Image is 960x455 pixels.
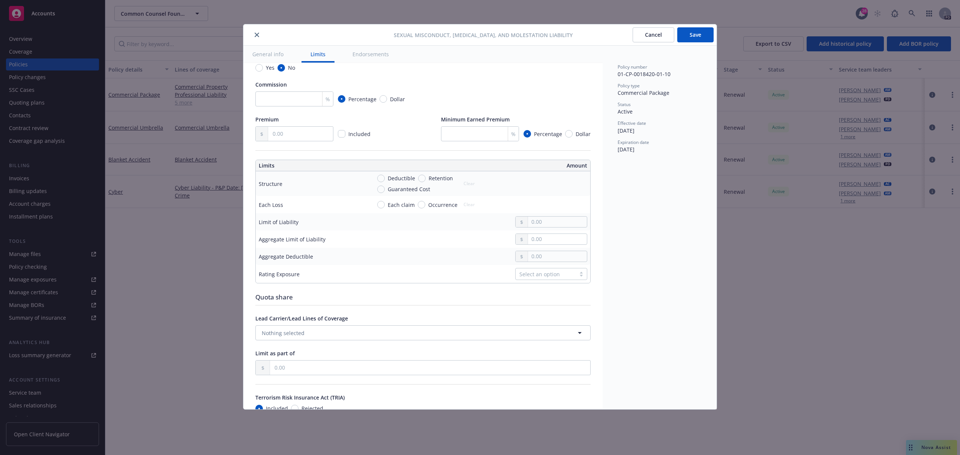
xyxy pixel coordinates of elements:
[266,404,288,412] span: Included
[618,120,646,126] span: Effective date
[288,64,295,72] span: No
[255,81,287,88] span: Commission
[255,64,263,72] input: Yes
[255,292,591,302] div: Quota share
[519,270,572,278] div: Select an option
[255,350,295,357] span: Limit as part of
[338,95,345,103] input: Percentage
[388,174,415,182] span: Deductible
[377,175,385,182] input: Deductible
[565,130,573,138] input: Dollar
[262,329,304,337] span: Nothing selected
[428,201,457,209] span: Occurrence
[301,404,323,412] span: Rejected
[677,27,714,42] button: Save
[255,325,591,340] button: Nothing selected
[255,116,279,123] span: Premium
[618,139,649,145] span: Expiration date
[441,116,510,123] span: Minimum Earned Premium
[348,95,376,103] span: Percentage
[388,201,415,209] span: Each claim
[377,186,385,193] input: Guaranteed Cost
[576,130,591,138] span: Dollar
[618,70,670,78] span: 01-CP-0018420-01-10
[255,394,345,401] span: Terrorism Risk Insurance Act (TRIA)
[379,95,387,103] input: Dollar
[259,218,298,226] div: Limit of Liability
[343,46,398,63] button: Endorsements
[528,251,587,262] input: 0.00
[259,235,325,243] div: Aggregate Limit of Liability
[259,201,283,209] div: Each Loss
[618,82,640,89] span: Policy type
[418,175,426,182] input: Retention
[618,64,647,70] span: Policy number
[255,405,263,412] input: Included
[429,174,453,182] span: Retention
[426,160,590,171] th: Amount
[259,270,300,278] div: Rating Exposure
[266,64,274,72] span: Yes
[291,405,298,412] input: Rejected
[252,30,261,39] button: close
[618,146,634,153] span: [DATE]
[377,201,385,208] input: Each claim
[618,127,634,134] span: [DATE]
[528,217,587,227] input: 0.00
[277,64,285,72] input: No
[511,130,516,138] span: %
[534,130,562,138] span: Percentage
[259,180,282,188] div: Structure
[528,234,587,244] input: 0.00
[523,130,531,138] input: Percentage
[256,160,390,171] th: Limits
[268,127,333,141] input: 0.00
[259,253,313,260] div: Aggregate Deductible
[301,46,334,63] button: Limits
[255,315,348,322] span: Lead Carrier/Lead Lines of Coverage
[243,46,292,63] button: General info
[348,130,370,138] span: Included
[618,108,633,115] span: Active
[388,185,430,193] span: Guaranteed Cost
[618,101,631,108] span: Status
[325,95,330,103] span: %
[633,27,674,42] button: Cancel
[418,201,425,208] input: Occurrence
[618,89,669,96] span: Commercial Package
[270,361,590,375] input: 0.00
[394,31,573,39] span: Sexual Misconduct, [MEDICAL_DATA], and Molestation Liability
[390,95,405,103] span: Dollar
